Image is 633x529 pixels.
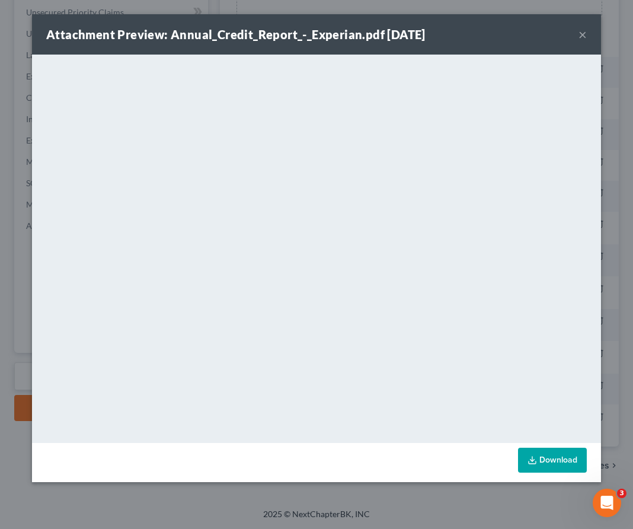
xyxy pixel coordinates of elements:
[593,489,621,517] iframe: Intercom live chat
[46,27,426,42] strong: Attachment Preview: Annual_Credit_Report_-_Experian.pdf [DATE]
[578,27,587,42] button: ×
[518,448,587,473] a: Download
[32,55,601,440] iframe: <object ng-attr-data='[URL][DOMAIN_NAME]' type='application/pdf' width='100%' height='650px'></ob...
[617,489,626,498] span: 3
